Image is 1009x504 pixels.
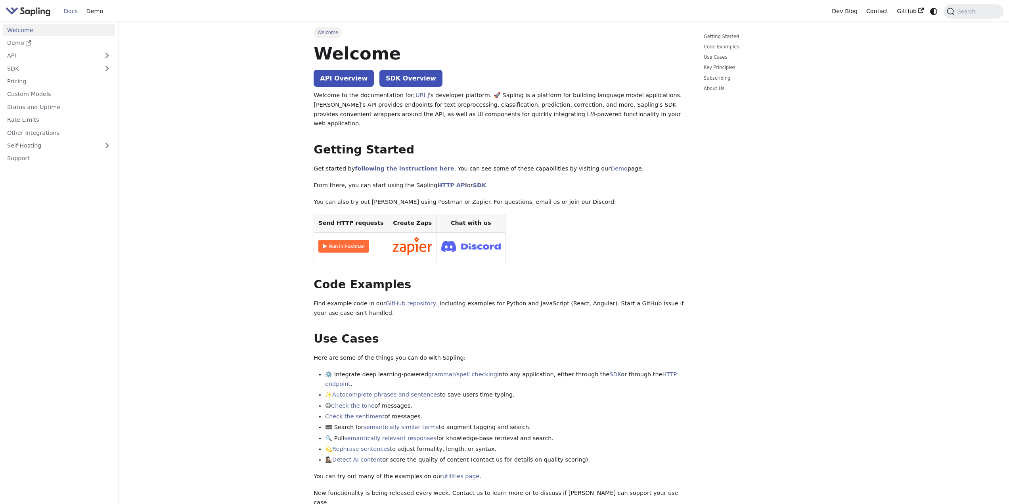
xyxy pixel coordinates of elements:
a: SDK [473,182,486,188]
a: Rephrase sentences [332,446,390,452]
a: utilities page [442,473,479,479]
a: SDK [609,371,621,378]
a: Self-Hosting [3,140,115,151]
h2: Getting Started [314,143,686,157]
a: Check the sentiment [325,413,385,420]
a: Use Cases [704,54,811,61]
a: Other Integrations [3,127,115,138]
a: API [3,50,99,61]
a: semantically similar terms [363,424,438,430]
button: Switch between dark and light mode (currently system mode) [928,6,940,17]
a: Autocomplete phrases and sentences [332,391,440,398]
h2: Code Examples [314,278,686,292]
a: Custom Models [3,88,115,100]
a: Getting Started [704,33,811,40]
a: Sapling.aiSapling.ai [6,6,54,17]
th: Send HTTP requests [314,214,388,233]
a: Subscribing [704,75,811,82]
a: Demo [3,37,115,49]
a: Demo [611,165,628,172]
a: GitHub [892,5,928,17]
a: SDK Overview [379,70,442,87]
a: Check the tone [331,402,374,409]
li: ✨ to save users time typing. [325,390,686,400]
h2: Use Cases [314,332,686,346]
p: You can also try out [PERSON_NAME] using Postman or Zapier. For questions, email us or join our D... [314,197,686,207]
p: You can try out many of the examples on our . [314,472,686,481]
span: Welcome [314,27,342,38]
a: HTTP API [437,182,467,188]
a: Dev Blog [827,5,862,17]
a: Detect AI content [332,456,382,463]
img: Connect in Zapier [392,237,432,255]
a: HTTP endpoint [325,371,677,387]
a: Rate Limits [3,114,115,126]
a: Code Examples [704,43,811,51]
img: Run in Postman [318,240,369,253]
button: Expand sidebar category 'API' [99,50,115,61]
a: SDK [3,63,99,74]
li: 💫 to adjust formality, length, or syntax. [325,445,686,454]
a: Docs [59,5,82,17]
a: Pricing [3,76,115,87]
a: About Us [704,85,811,92]
a: Contact [862,5,893,17]
a: [URL] [413,92,429,98]
a: API Overview [314,70,374,87]
a: Demo [82,5,107,17]
span: Search [955,8,980,15]
li: 🕵🏽‍♀️ or score the quality of content (contact us for details on quality scoring). [325,455,686,465]
h1: Welcome [314,43,686,64]
a: Support [3,153,115,164]
img: Sapling.ai [6,6,51,17]
p: From there, you can start using the Sapling or . [314,181,686,190]
p: Get started by . You can see some of these capabilities by visiting our page. [314,164,686,174]
p: Welcome to the documentation for 's developer platform. 🚀 Sapling is a platform for building lang... [314,91,686,128]
button: Expand sidebar category 'SDK' [99,63,115,74]
li: 🟰 Search for to augment tagging and search. [325,423,686,432]
button: Search (Command+K) [944,4,1003,19]
a: Key Principles [704,64,811,71]
a: GitHub repository [386,300,436,307]
li: 😀 of messages. [325,401,686,411]
a: Status and Uptime [3,101,115,113]
li: of messages. [325,412,686,422]
a: Welcome [3,24,115,36]
a: grammar/spell checking [428,371,497,378]
a: following the instructions here [355,165,454,172]
th: Chat with us [437,214,505,233]
p: Find example code in our , including examples for Python and JavaScript (React, Angular). Start a... [314,299,686,318]
li: 🔍 Pull for knowledge-base retrieval and search. [325,434,686,443]
a: semantically relevant responses [344,435,437,441]
th: Create Zaps [388,214,437,233]
p: Here are some of the things you can do with Sapling: [314,353,686,363]
img: Join Discord [441,238,501,255]
nav: Breadcrumbs [314,27,686,38]
li: ⚙️ Integrate deep learning-powered into any application, either through the or through the . [325,370,686,389]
